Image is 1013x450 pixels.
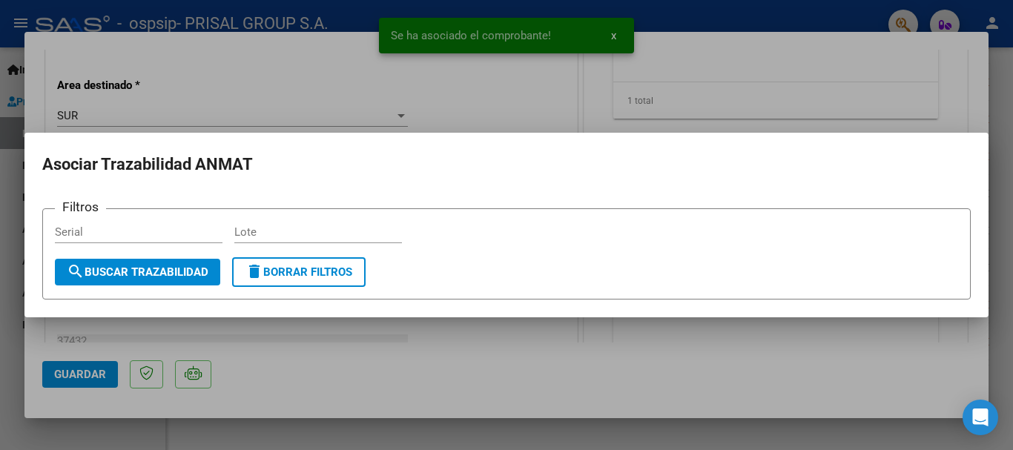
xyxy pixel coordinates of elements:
[963,400,998,435] div: Open Intercom Messenger
[42,150,971,179] h2: Asociar Trazabilidad ANMAT
[55,259,220,285] button: Buscar Trazabilidad
[245,262,263,280] mat-icon: delete
[67,265,208,279] span: Buscar Trazabilidad
[245,265,352,279] span: Borrar Filtros
[55,197,106,216] h3: Filtros
[67,262,85,280] mat-icon: search
[232,257,366,287] button: Borrar Filtros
